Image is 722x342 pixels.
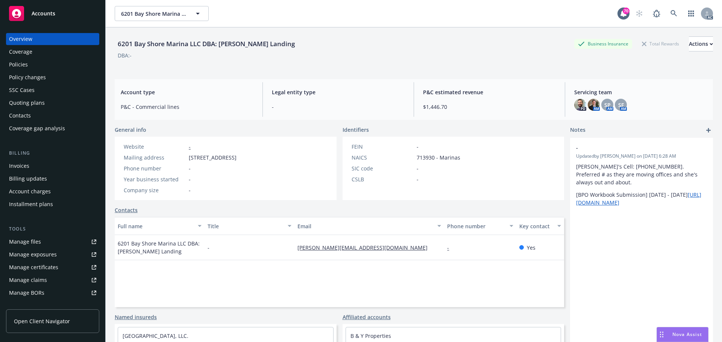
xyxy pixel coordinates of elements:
[124,143,186,151] div: Website
[672,331,702,337] span: Nova Assist
[350,332,391,339] a: B & Y Properties
[574,88,707,96] span: Servicing team
[423,88,556,96] span: P&C estimated revenue
[32,11,55,17] span: Accounts
[6,59,99,71] a: Policies
[124,164,186,172] div: Phone number
[6,287,99,299] a: Manage BORs
[9,274,47,286] div: Manage claims
[9,198,53,210] div: Installment plans
[118,222,193,230] div: Full name
[14,317,70,325] span: Open Client Navigator
[632,6,647,21] a: Start snowing
[576,163,707,186] p: [PERSON_NAME]'s Cell: [PHONE_NUMBER]. Preferred # as they are moving offices and she's always out...
[417,154,460,161] span: 713930 - Marinas
[343,313,391,321] a: Affiliated accounts
[208,222,283,230] div: Title
[189,143,191,150] a: -
[6,3,99,24] a: Accounts
[189,186,191,194] span: -
[447,222,505,230] div: Phone number
[118,240,202,255] span: 6201 Bay Shore Marina LLC DBA: [PERSON_NAME] Landing
[297,244,434,251] a: [PERSON_NAME][EMAIL_ADDRESS][DOMAIN_NAME]
[666,6,681,21] a: Search
[604,101,611,109] span: SP
[6,110,99,122] a: Contacts
[570,126,585,135] span: Notes
[121,103,253,111] span: P&C - Commercial lines
[297,222,433,230] div: Email
[6,160,99,172] a: Invoices
[123,332,188,339] a: [GEOGRAPHIC_DATA], LLC.
[343,126,369,134] span: Identifiers
[9,249,57,261] div: Manage exposures
[576,144,687,152] span: -
[588,99,600,111] img: photo
[574,39,632,48] div: Business Insurance
[189,154,237,161] span: [STREET_ADDRESS]
[649,6,664,21] a: Report a Bug
[6,46,99,58] a: Coverage
[208,244,209,252] span: -
[272,103,405,111] span: -
[6,198,99,210] a: Installment plans
[352,143,414,151] div: FEIN
[657,327,666,342] div: Drag to move
[6,249,99,261] a: Manage exposures
[9,160,29,172] div: Invoices
[6,225,99,233] div: Tools
[9,33,32,45] div: Overview
[618,101,624,109] span: SF
[118,51,132,59] div: DBA: -
[689,37,713,51] div: Actions
[9,97,45,109] div: Quoting plans
[121,10,186,18] span: 6201 Bay Shore Marina LLC DBA: [PERSON_NAME] Landing
[115,217,205,235] button: Full name
[294,217,444,235] button: Email
[9,46,32,58] div: Coverage
[6,236,99,248] a: Manage files
[115,206,138,214] a: Contacts
[124,175,186,183] div: Year business started
[6,97,99,109] a: Quoting plans
[6,71,99,83] a: Policy changes
[6,300,99,312] a: Summary of insurance
[6,173,99,185] a: Billing updates
[423,103,556,111] span: $1,446.70
[9,261,58,273] div: Manage certificates
[9,300,66,312] div: Summary of insurance
[417,143,419,151] span: -
[115,313,157,321] a: Named insureds
[417,175,419,183] span: -
[9,287,44,299] div: Manage BORs
[352,164,414,172] div: SIC code
[623,8,629,14] div: 70
[638,39,683,48] div: Total Rewards
[704,126,713,135] a: add
[6,185,99,197] a: Account charges
[6,33,99,45] a: Overview
[570,138,713,212] div: -Updatedby [PERSON_NAME] on [DATE] 6:28 AM[PERSON_NAME]'s Cell: [PHONE_NUMBER]. Preferred # as th...
[444,217,516,235] button: Phone number
[124,154,186,161] div: Mailing address
[9,59,28,71] div: Policies
[657,327,708,342] button: Nova Assist
[6,274,99,286] a: Manage claims
[115,39,298,49] div: 6201 Bay Shore Marina LLC DBA: [PERSON_NAME] Landing
[447,244,455,251] a: -
[9,122,65,134] div: Coverage gap analysis
[576,153,707,160] span: Updated by [PERSON_NAME] on [DATE] 6:28 AM
[121,88,253,96] span: Account type
[124,186,186,194] div: Company size
[516,217,564,235] button: Key contact
[527,244,535,252] span: Yes
[115,6,209,21] button: 6201 Bay Shore Marina LLC DBA: [PERSON_NAME] Landing
[9,173,47,185] div: Billing updates
[417,164,419,172] span: -
[574,99,586,111] img: photo
[9,185,51,197] div: Account charges
[115,126,146,134] span: General info
[6,261,99,273] a: Manage certificates
[352,175,414,183] div: CSLB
